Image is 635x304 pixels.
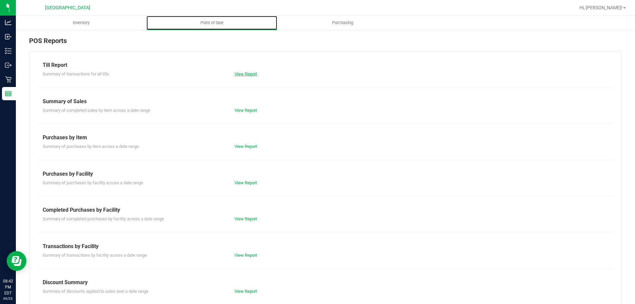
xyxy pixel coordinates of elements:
a: View Report [234,144,257,149]
div: POS Reports [29,36,622,51]
span: Summary of transactions by facility across a date range [43,253,147,258]
inline-svg: Reports [5,90,12,97]
span: Summary of transactions for all tills [43,71,109,76]
span: Hi, [PERSON_NAME]! [579,5,622,10]
p: 08:42 PM EDT [3,278,13,296]
a: View Report [234,289,257,294]
span: Point of Sale [191,20,233,26]
inline-svg: Outbound [5,62,12,68]
div: Till Report [43,61,608,69]
a: View Report [234,180,257,185]
div: Transactions by Facility [43,242,608,250]
p: 09/23 [3,296,13,301]
span: [GEOGRAPHIC_DATA] [45,5,90,11]
inline-svg: Analytics [5,19,12,26]
inline-svg: Retail [5,76,12,83]
a: View Report [234,216,257,221]
a: Point of Sale [147,16,277,30]
div: Completed Purchases by Facility [43,206,608,214]
span: Summary of purchases by facility across a date range [43,180,143,185]
inline-svg: Inventory [5,48,12,54]
inline-svg: Inbound [5,33,12,40]
span: Inventory [64,20,99,26]
div: Summary of Sales [43,98,608,106]
div: Purchases by Facility [43,170,608,178]
a: Inventory [16,16,147,30]
div: Discount Summary [43,279,608,286]
span: Purchasing [323,20,362,26]
a: View Report [234,108,257,113]
iframe: Resource center [7,251,26,271]
span: Summary of completed purchases by facility across a date range [43,216,164,221]
a: View Report [234,253,257,258]
a: Purchasing [277,16,408,30]
span: Summary of completed sales by item across a date range [43,108,150,113]
a: View Report [234,71,257,76]
span: Summary of discounts applied to sales over a date range [43,289,148,294]
span: Summary of purchases by item across a date range [43,144,139,149]
div: Purchases by Item [43,134,608,142]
